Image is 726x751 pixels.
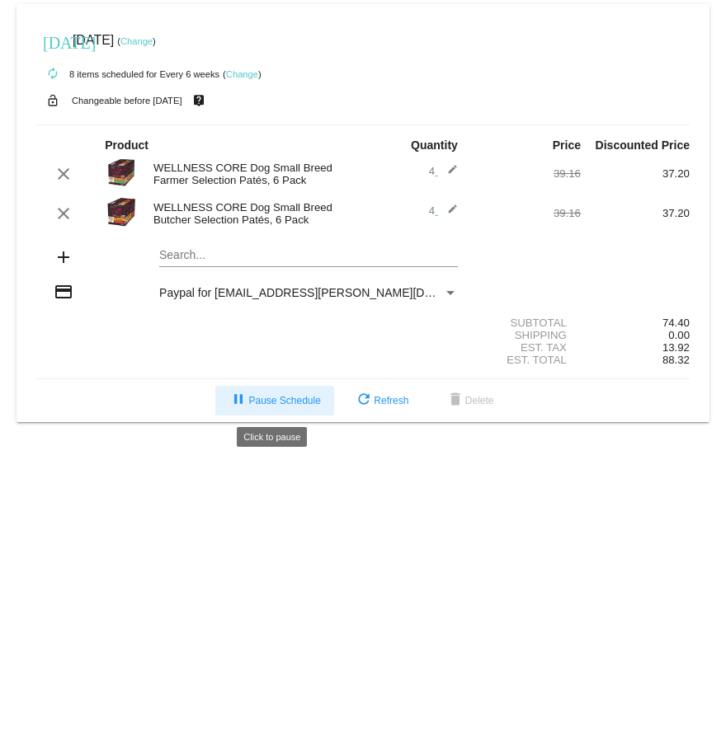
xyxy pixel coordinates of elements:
[341,386,422,415] button: Refresh
[472,207,581,219] div: 39.16
[145,162,363,186] div: WELLNESS CORE Dog Small Breed Farmer Selection Patés, 6 Pack
[472,167,581,180] div: 39.16
[54,204,73,223] mat-icon: clear
[229,395,320,406] span: Pause Schedule
[159,249,458,262] input: Search...
[105,138,148,152] strong: Product
[445,391,465,411] mat-icon: delete
[581,317,690,329] div: 74.40
[54,282,73,302] mat-icon: credit_card
[54,164,73,184] mat-icon: clear
[354,391,374,411] mat-icon: refresh
[145,201,363,226] div: WELLNESS CORE Dog Small Breed Butcher Selection Patés, 6 Pack
[581,207,690,219] div: 37.20
[668,329,690,341] span: 0.00
[226,69,258,79] a: Change
[105,195,138,228] img: 73715.jpg
[472,354,581,366] div: Est. Total
[662,341,690,354] span: 13.92
[472,341,581,354] div: Est. Tax
[159,286,458,299] mat-select: Payment Method
[472,329,581,341] div: Shipping
[432,386,507,415] button: Delete
[429,165,458,177] span: 4
[354,395,408,406] span: Refresh
[105,156,138,189] img: 73785.jpg
[43,90,63,111] mat-icon: lock_open
[215,386,333,415] button: Pause Schedule
[662,354,690,366] span: 88.32
[438,164,458,184] mat-icon: edit
[117,36,156,46] small: ( )
[159,286,505,299] span: Paypal for [EMAIL_ADDRESS][PERSON_NAME][DOMAIN_NAME]
[553,138,581,152] strong: Price
[43,64,63,84] mat-icon: autorenew
[54,247,73,267] mat-icon: add
[438,204,458,223] mat-icon: edit
[596,138,690,152] strong: Discounted Price
[445,395,494,406] span: Delete
[581,167,690,180] div: 37.20
[36,69,219,79] small: 8 items scheduled for Every 6 weeks
[411,138,458,152] strong: Quantity
[43,31,63,51] mat-icon: [DATE]
[229,391,248,411] mat-icon: pause
[223,69,262,79] small: ( )
[189,90,209,111] mat-icon: live_help
[472,317,581,329] div: Subtotal
[120,36,153,46] a: Change
[72,96,182,106] small: Changeable before [DATE]
[429,204,458,217] span: 4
